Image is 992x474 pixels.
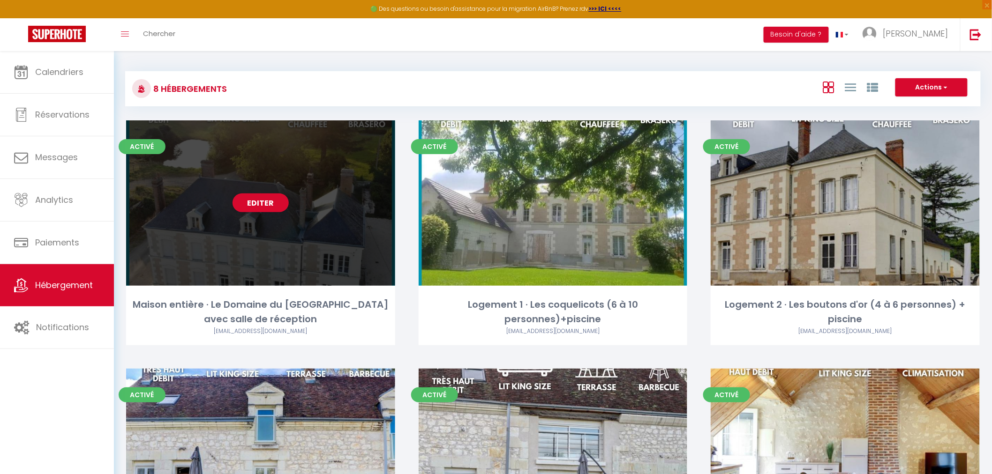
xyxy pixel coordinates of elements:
[35,279,93,291] span: Hébergement
[35,237,79,248] span: Paiements
[119,139,165,154] span: Activé
[863,27,877,41] img: ...
[36,321,89,333] span: Notifications
[895,78,968,97] button: Actions
[711,297,980,327] div: Logement 2 · Les boutons d'or (4 à 6 personnes) + piscine
[35,66,83,78] span: Calendriers
[119,387,165,402] span: Activé
[970,29,982,40] img: logout
[764,27,829,43] button: Besoin d'aide ?
[35,194,73,206] span: Analytics
[35,109,90,120] span: Réservations
[233,193,289,212] a: Editer
[419,327,688,336] div: Airbnb
[856,18,960,51] a: ... [PERSON_NAME]
[589,5,622,13] a: >>> ICI <<<<
[126,297,395,327] div: Maison entière · Le Domaine du [GEOGRAPHIC_DATA] avec salle de réception
[28,26,86,42] img: Super Booking
[883,28,948,39] span: [PERSON_NAME]
[143,29,175,38] span: Chercher
[703,139,750,154] span: Activé
[419,297,688,327] div: Logement 1 · Les coquelicots (6 à 10 personnes)+piscine
[711,327,980,336] div: Airbnb
[35,151,78,163] span: Messages
[867,79,878,95] a: Vue par Groupe
[136,18,182,51] a: Chercher
[411,139,458,154] span: Activé
[823,79,834,95] a: Vue en Box
[151,78,227,99] h3: 8 Hébergements
[126,327,395,336] div: Airbnb
[703,387,750,402] span: Activé
[411,387,458,402] span: Activé
[845,79,856,95] a: Vue en Liste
